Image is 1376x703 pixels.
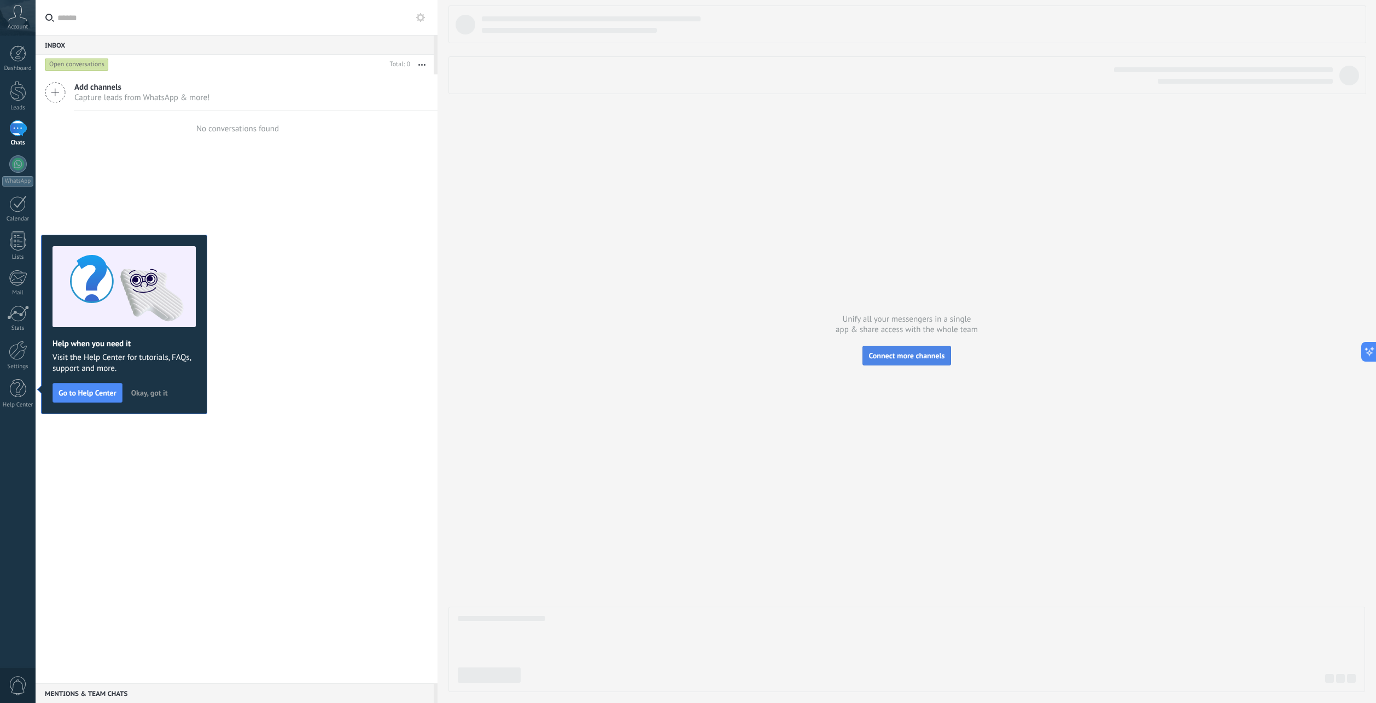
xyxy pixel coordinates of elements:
div: Dashboard [2,65,34,72]
div: Stats [2,325,34,332]
div: Inbox [36,35,434,55]
div: Calendar [2,216,34,223]
div: Open conversations [45,58,109,71]
span: Account [8,24,28,31]
div: Settings [2,363,34,370]
div: Help Center [2,402,34,409]
span: Go to Help Center [59,389,116,397]
span: Capture leads from WhatsApp & more! [74,92,210,103]
div: No conversations found [196,124,279,134]
span: Connect more channels [868,351,944,361]
div: Mentions & Team chats [36,683,434,703]
div: Mail [2,289,34,297]
span: Add channels [74,82,210,92]
span: Visit the Help Center for tutorials, FAQs, support and more. [53,352,196,374]
div: Chats [2,140,34,147]
button: Okay, got it [126,385,173,401]
div: Lists [2,254,34,261]
span: Okay, got it [131,389,168,397]
h2: Help when you need it [53,339,196,349]
button: Connect more channels [862,346,951,365]
div: WhatsApp [2,176,33,187]
div: Leads [2,104,34,112]
button: Go to Help Center [53,383,123,403]
div: Total: 0 [386,59,410,70]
